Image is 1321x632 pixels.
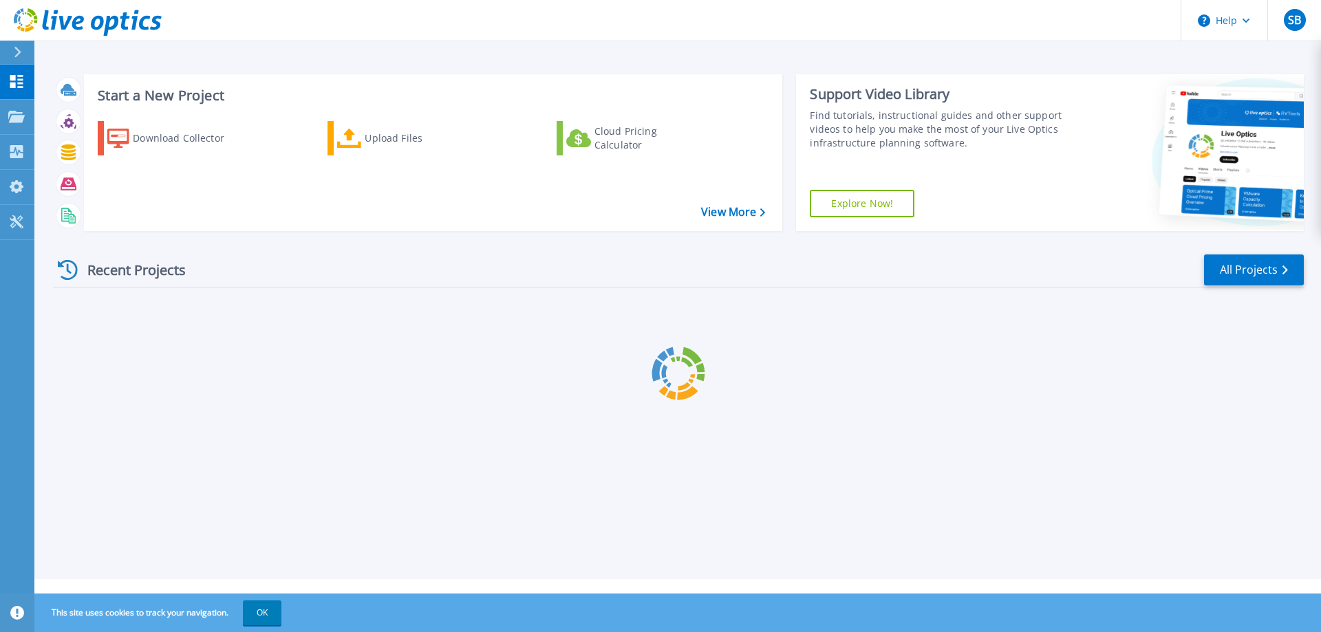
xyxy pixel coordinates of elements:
span: This site uses cookies to track your navigation. [38,600,281,625]
a: Download Collector [98,121,251,155]
span: SB [1288,14,1301,25]
div: Cloud Pricing Calculator [594,124,705,152]
div: Upload Files [365,124,475,152]
a: Cloud Pricing Calculator [557,121,710,155]
div: Support Video Library [810,85,1068,103]
button: OK [243,600,281,625]
div: Recent Projects [53,253,204,287]
h3: Start a New Project [98,88,765,103]
a: Explore Now! [810,190,914,217]
a: View More [701,206,765,219]
a: Upload Files [327,121,481,155]
div: Find tutorials, instructional guides and other support videos to help you make the most of your L... [810,109,1068,150]
div: Download Collector [133,124,243,152]
a: All Projects [1204,254,1304,285]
